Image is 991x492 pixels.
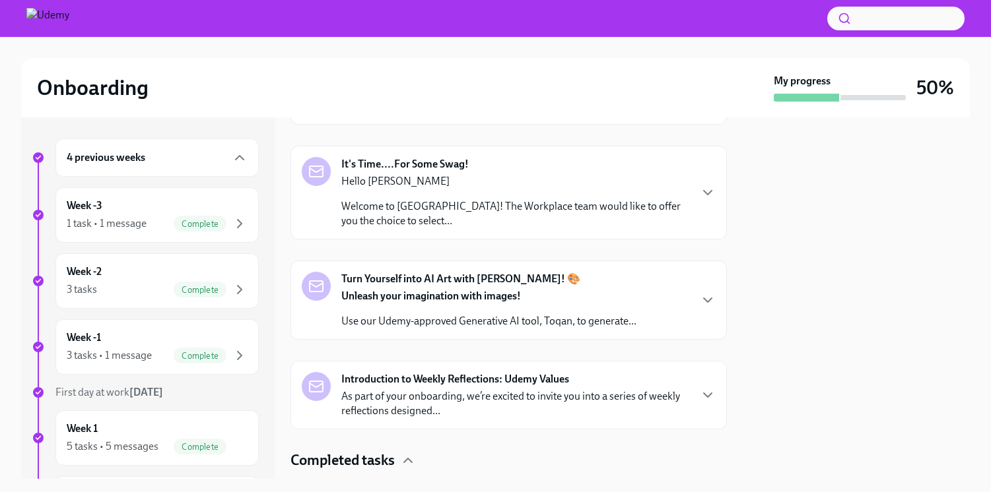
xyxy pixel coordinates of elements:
h2: Onboarding [37,75,149,101]
p: Welcome to [GEOGRAPHIC_DATA]! The Workplace team would like to offer you the choice to select... [341,199,689,228]
h6: 4 previous weeks [67,150,145,165]
strong: It's Time....For Some Swag! [341,157,469,171]
a: Week -23 tasksComplete [32,253,259,309]
div: 3 tasks [67,282,97,297]
div: 1 task • 1 message [67,216,147,231]
p: Hello [PERSON_NAME] [341,174,689,189]
h3: 50% [916,76,954,100]
a: Week -13 tasks • 1 messageComplete [32,319,259,375]
strong: [DATE] [129,386,163,398]
strong: Unleash your imagination with images! [341,290,521,302]
a: First day at work[DATE] [32,385,259,400]
img: Udemy [26,8,69,29]
h6: Week -2 [67,264,102,279]
a: Week -31 task • 1 messageComplete [32,187,259,243]
div: Completed tasks [290,450,727,470]
span: Complete [174,442,226,452]
span: Complete [174,219,226,229]
span: Complete [174,351,226,361]
span: First day at work [55,386,163,398]
h4: Completed tasks [290,450,395,470]
p: Use our Udemy-approved Generative AI tool, Toqan, to generate... [341,314,636,328]
span: Complete [174,285,226,295]
a: Week 15 tasks • 5 messagesComplete [32,410,259,466]
h6: Week 1 [67,421,98,436]
strong: Introduction to Weekly Reflections: Udemy Values [341,372,569,386]
strong: My progress [774,74,831,88]
div: 5 tasks • 5 messages [67,439,158,454]
div: 4 previous weeks [55,138,259,177]
h6: Week -3 [67,199,102,213]
div: 3 tasks • 1 message [67,348,152,363]
h6: Week -1 [67,330,101,345]
p: As part of your onboarding, we’re excited to invite you into a series of weekly reflections desig... [341,389,689,418]
strong: Turn Yourself into AI Art with [PERSON_NAME]! 🎨 [341,272,580,286]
